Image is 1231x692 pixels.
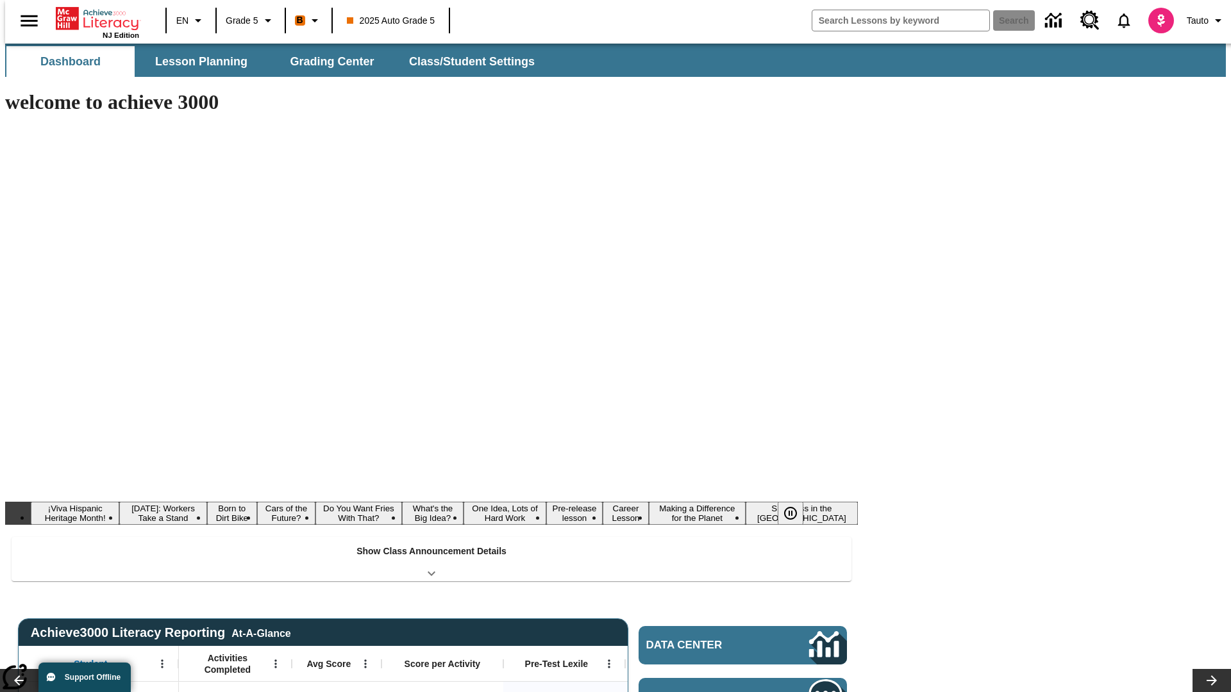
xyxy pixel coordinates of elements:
[290,54,374,69] span: Grading Center
[746,502,858,525] button: Slide 11 Sleepless in the Animal Kingdom
[405,658,481,670] span: Score per Activity
[464,502,546,525] button: Slide 7 One Idea, Lots of Hard Work
[778,502,816,525] div: Pause
[207,502,257,525] button: Slide 3 Born to Dirt Bike
[546,502,603,525] button: Slide 8 Pre-release lesson
[812,10,989,31] input: search field
[315,502,402,525] button: Slide 5 Do You Want Fries With That?
[297,12,303,28] span: B
[185,652,270,675] span: Activities Completed
[356,545,507,558] p: Show Class Announcement Details
[649,502,746,525] button: Slide 10 Making a Difference for the Planet
[153,654,172,673] button: Open Menu
[65,673,121,682] span: Support Offline
[1187,14,1209,28] span: Tauto
[266,654,285,673] button: Open Menu
[231,625,290,639] div: At-A-Glance
[103,31,139,39] span: NJ Edition
[6,46,135,77] button: Dashboard
[599,654,619,673] button: Open Menu
[31,502,119,525] button: Slide 1 ¡Viva Hispanic Heritage Month!
[226,14,258,28] span: Grade 5
[176,14,188,28] span: EN
[38,663,131,692] button: Support Offline
[56,6,139,31] a: Home
[356,654,375,673] button: Open Menu
[1148,8,1174,33] img: avatar image
[257,502,315,525] button: Slide 4 Cars of the Future?
[1193,669,1231,692] button: Lesson carousel, Next
[268,46,396,77] button: Grading Center
[306,658,351,670] span: Avg Score
[409,54,535,69] span: Class/Student Settings
[347,14,435,28] span: 2025 Auto Grade 5
[137,46,265,77] button: Lesson Planning
[56,4,139,39] div: Home
[639,626,847,664] a: Data Center
[1141,4,1182,37] button: Select a new avatar
[525,658,589,670] span: Pre-Test Lexile
[1037,3,1073,38] a: Data Center
[12,537,851,581] div: Show Class Announcement Details
[1107,4,1141,37] a: Notifications
[778,502,803,525] button: Pause
[5,44,1226,77] div: SubNavbar
[10,2,48,40] button: Open side menu
[221,9,281,32] button: Grade: Grade 5, Select a grade
[74,658,107,670] span: Student
[402,502,464,525] button: Slide 6 What's the Big Idea?
[1073,3,1107,38] a: Resource Center, Will open in new tab
[5,46,546,77] div: SubNavbar
[171,9,212,32] button: Language: EN, Select a language
[646,639,766,652] span: Data Center
[1182,9,1231,32] button: Profile/Settings
[31,625,291,640] span: Achieve3000 Literacy Reporting
[155,54,247,69] span: Lesson Planning
[399,46,545,77] button: Class/Student Settings
[5,90,858,114] h1: welcome to achieve 3000
[603,502,649,525] button: Slide 9 Career Lesson
[40,54,101,69] span: Dashboard
[119,502,206,525] button: Slide 2 Labor Day: Workers Take a Stand
[290,9,328,32] button: Boost Class color is orange. Change class color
